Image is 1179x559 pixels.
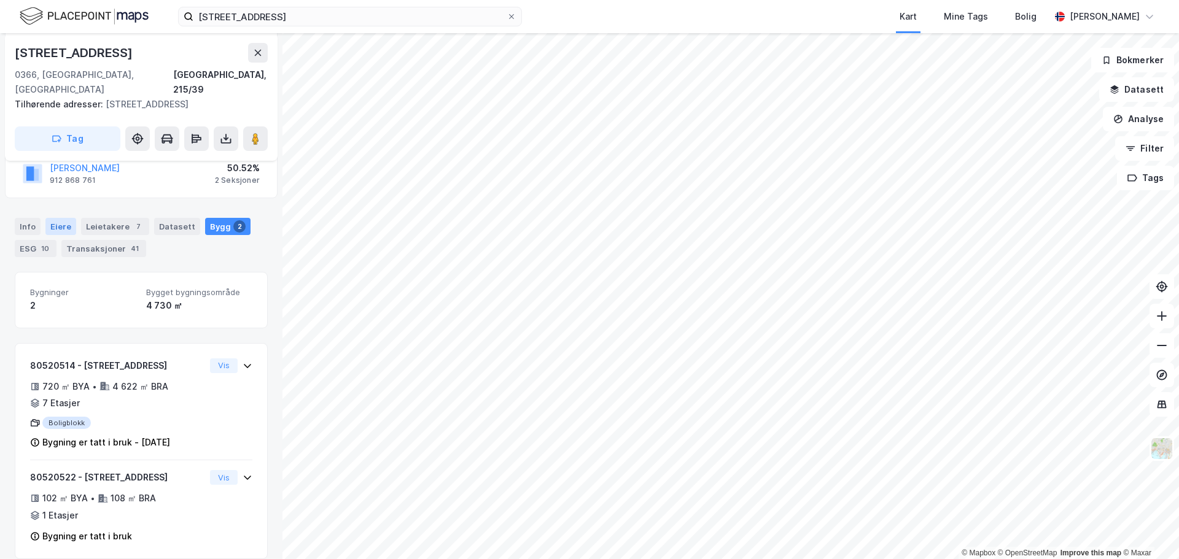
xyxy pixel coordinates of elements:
iframe: Chat Widget [1118,500,1179,559]
button: Bokmerker [1091,48,1174,72]
img: Z [1150,437,1173,460]
div: 0366, [GEOGRAPHIC_DATA], [GEOGRAPHIC_DATA] [15,67,173,97]
a: OpenStreetMap [998,549,1057,557]
div: Mine Tags [944,9,988,24]
div: Eiere [45,218,76,235]
div: Info [15,218,41,235]
span: Bygninger [30,287,136,298]
button: Filter [1115,136,1174,161]
div: Kontrollprogram for chat [1118,500,1179,559]
button: Analyse [1103,107,1174,131]
button: Tags [1117,166,1174,190]
div: 2 [30,298,136,313]
span: Bygget bygningsområde [146,287,252,298]
div: 10 [39,242,52,255]
div: 2 [233,220,246,233]
div: Leietakere [81,218,149,235]
div: [STREET_ADDRESS] [15,97,258,112]
button: Tag [15,126,120,151]
div: 2 Seksjoner [215,175,260,185]
input: Søk på adresse, matrikkel, gårdeiere, leietakere eller personer [193,7,507,26]
a: Mapbox [962,549,995,557]
div: [GEOGRAPHIC_DATA], 215/39 [173,67,268,97]
div: • [92,382,97,391]
div: 912 868 761 [50,175,96,185]
div: Transaksjoner [61,240,146,257]
div: 4 730 ㎡ [146,298,252,313]
button: Vis [210,470,238,485]
div: 1 Etasjer [42,508,78,523]
div: 720 ㎡ BYA [42,379,90,394]
div: Bygning er tatt i bruk - [DATE] [42,435,170,450]
div: 108 ㎡ BRA [111,491,156,506]
div: ESG [15,240,56,257]
div: 80520514 - [STREET_ADDRESS] [30,358,205,373]
div: [STREET_ADDRESS] [15,43,135,63]
div: Kart [900,9,917,24]
span: Tilhørende adresser: [15,99,106,109]
div: 102 ㎡ BYA [42,491,88,506]
img: logo.f888ab2527a4732fd821a326f86c7f29.svg [20,6,149,27]
div: • [90,493,95,503]
a: Improve this map [1060,549,1121,557]
button: Datasett [1099,77,1174,102]
button: Vis [210,358,238,373]
div: 4 622 ㎡ BRA [112,379,168,394]
div: Bygg [205,218,251,235]
div: 41 [128,242,141,255]
div: Datasett [154,218,200,235]
div: 50.52% [215,161,260,175]
div: Bygning er tatt i bruk [42,529,132,544]
div: 80520522 - [STREET_ADDRESS] [30,470,205,485]
div: [PERSON_NAME] [1070,9,1140,24]
div: 7 [132,220,144,233]
div: Bolig [1015,9,1037,24]
div: 7 Etasjer [42,396,80,411]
